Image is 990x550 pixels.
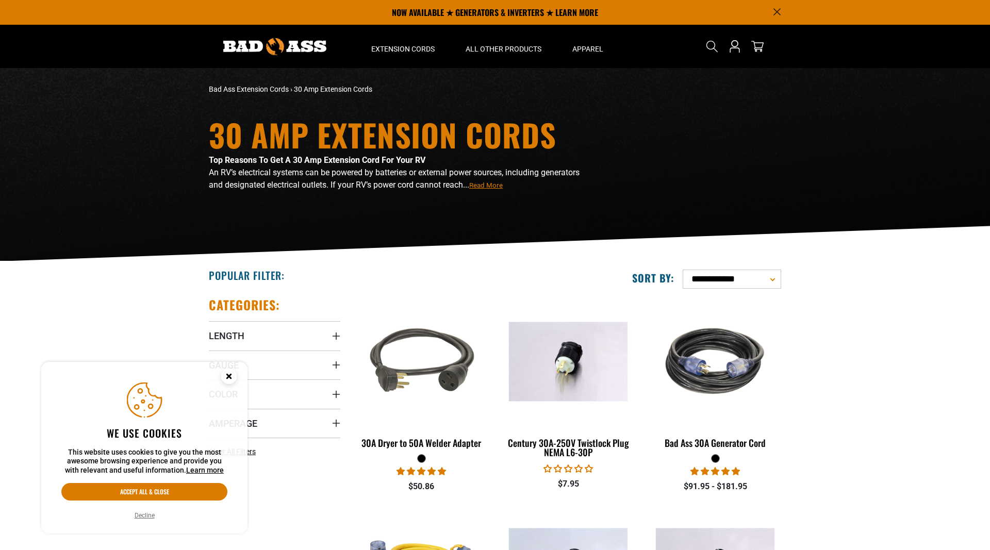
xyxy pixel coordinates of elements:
[356,25,450,68] summary: Extension Cords
[503,322,633,401] img: Century 30A-250V Twistlock Plug NEMA L6-30P
[223,38,326,55] img: Bad Ass Extension Cords
[209,85,289,93] a: Bad Ass Extension Cords
[61,483,227,501] button: Accept all & close
[650,297,781,454] a: black Bad Ass 30A Generator Cord
[209,166,585,191] p: An RV’s electrical systems can be powered by batteries or external power sources, including gener...
[503,438,634,457] div: Century 30A-250V Twistlock Plug NEMA L6-30P
[466,44,541,54] span: All Other Products
[397,466,446,476] span: 5.00 stars
[209,297,280,313] h2: Categories:
[209,84,585,95] nav: breadcrumbs
[209,155,425,165] strong: Top Reasons To Get A 30 Amp Extension Cord For Your RV
[650,302,780,421] img: black
[209,269,285,282] h2: Popular Filter:
[294,85,372,93] span: 30 Amp Extension Cords
[61,448,227,475] p: This website uses cookies to give you the most awesome browsing experience and provide you with r...
[371,44,435,54] span: Extension Cords
[543,464,593,474] span: 0.00 stars
[503,297,634,463] a: Century 30A-250V Twistlock Plug NEMA L6-30P Century 30A-250V Twistlock Plug NEMA L6-30P
[503,478,634,490] div: $7.95
[209,409,340,438] summary: Amperage
[572,44,603,54] span: Apparel
[632,271,674,285] label: Sort by:
[357,302,487,421] img: black
[61,426,227,440] h2: We use cookies
[209,379,340,408] summary: Color
[209,351,340,379] summary: Gauge
[690,466,740,476] span: 5.00 stars
[356,438,487,447] div: 30A Dryer to 50A Welder Adapter
[186,466,224,474] a: Learn more
[356,480,487,493] div: $50.86
[650,480,781,493] div: $91.95 - $181.95
[704,38,720,55] summary: Search
[450,25,557,68] summary: All Other Products
[290,85,292,93] span: ›
[209,330,244,342] span: Length
[41,362,247,534] aside: Cookie Consent
[650,438,781,447] div: Bad Ass 30A Generator Cord
[469,181,503,189] span: Read More
[209,119,585,150] h1: 30 Amp Extension Cords
[557,25,619,68] summary: Apparel
[356,297,487,454] a: black 30A Dryer to 50A Welder Adapter
[209,359,239,371] span: Gauge
[131,510,158,521] button: Decline
[209,321,340,350] summary: Length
